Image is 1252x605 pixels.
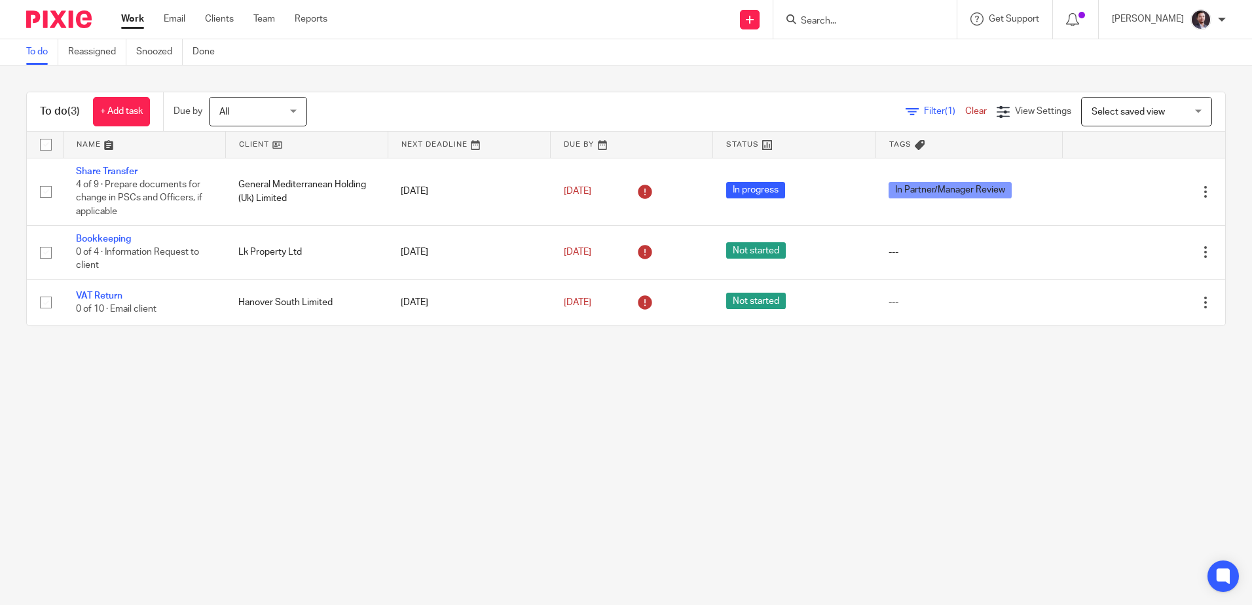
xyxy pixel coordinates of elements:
span: 4 of 9 · Prepare documents for change in PSCs and Officers, if applicable [76,180,202,216]
td: General Mediterranean Holding (Uk) Limited [225,158,388,225]
a: Work [121,12,144,26]
span: Tags [889,141,911,148]
a: Snoozed [136,39,183,65]
span: [DATE] [564,247,591,257]
span: 0 of 10 · Email client [76,304,156,314]
a: Share Transfer [76,167,138,176]
span: Select saved view [1092,107,1165,117]
span: In progress [726,182,785,198]
a: Done [193,39,225,65]
a: Team [253,12,275,26]
a: Bookkeeping [76,234,131,244]
td: [DATE] [388,225,550,279]
img: Capture.PNG [1190,9,1211,30]
div: --- [889,246,1050,259]
td: [DATE] [388,158,550,225]
span: 0 of 4 · Information Request to client [76,247,199,270]
span: [DATE] [564,298,591,307]
a: Reassigned [68,39,126,65]
span: All [219,107,229,117]
td: [DATE] [388,280,550,326]
p: Due by [174,105,202,118]
span: Not started [726,242,786,259]
span: (1) [945,107,955,116]
span: View Settings [1015,107,1071,116]
span: Filter [924,107,965,116]
span: (3) [67,106,80,117]
td: Lk Property Ltd [225,225,388,279]
a: Reports [295,12,327,26]
span: Get Support [989,14,1039,24]
span: [DATE] [564,187,591,196]
img: Pixie [26,10,92,28]
h1: To do [40,105,80,119]
a: Clear [965,107,987,116]
a: Clients [205,12,234,26]
a: Email [164,12,185,26]
span: In Partner/Manager Review [889,182,1012,198]
td: Hanover South Limited [225,280,388,326]
a: To do [26,39,58,65]
a: + Add task [93,97,150,126]
a: VAT Return [76,291,122,301]
input: Search [800,16,917,27]
div: --- [889,296,1050,309]
p: [PERSON_NAME] [1112,12,1184,26]
span: Not started [726,293,786,309]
